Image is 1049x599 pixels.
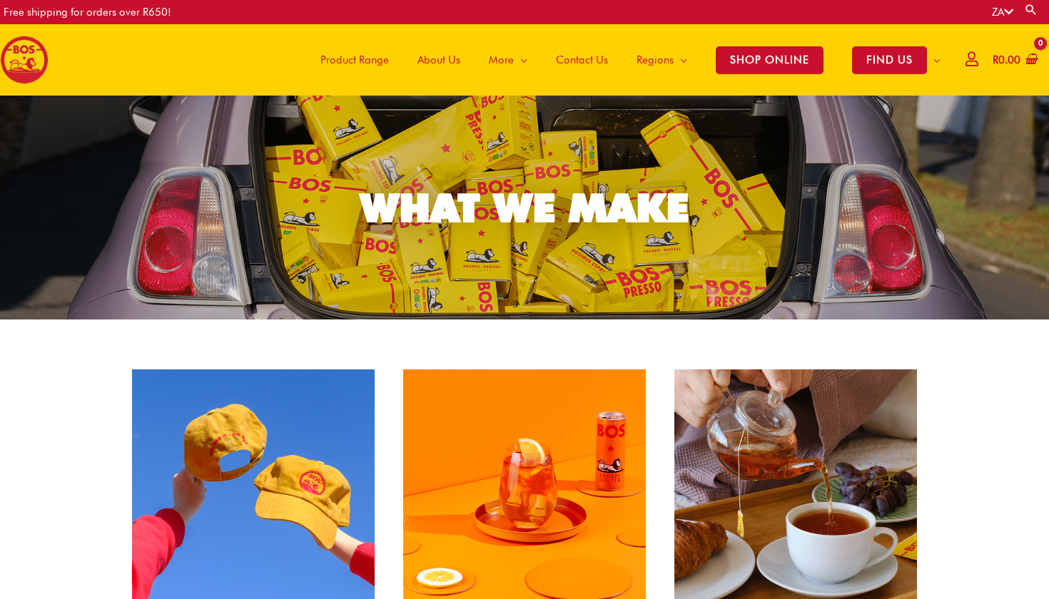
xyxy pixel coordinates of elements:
[320,39,389,81] span: Product Range
[637,39,674,81] span: Regions
[701,24,838,96] a: SHOP ONLINE
[542,24,622,96] a: Contact Us
[475,24,542,96] a: More
[556,39,608,81] span: Contact Us
[852,46,927,74] span: FIND US
[993,53,1020,66] bdi: 0.00
[489,39,514,81] span: More
[417,39,460,81] span: About Us
[306,24,403,96] a: Product Range
[295,24,955,96] nav: Site Navigation
[993,53,998,66] span: R
[403,24,475,96] a: About Us
[622,24,701,96] a: Regions
[992,6,1013,19] a: ZA
[716,46,824,74] span: SHOP ONLINE
[1024,3,1038,16] a: Search button
[360,188,689,227] div: WHAT WE MAKE
[990,44,1038,76] a: View Shopping Cart, empty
